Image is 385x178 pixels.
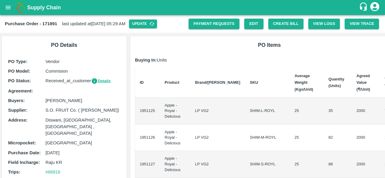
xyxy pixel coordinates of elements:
[45,58,120,65] p: Vendor
[328,77,344,88] b: Quantity (Units)
[369,1,380,14] div: account of current user
[135,58,157,62] b: Buying In:
[45,159,120,166] p: Raju KR
[8,160,40,165] b: Field Incharge :
[189,19,239,29] a: Payment Requests
[8,59,27,64] b: PO Type :
[324,98,352,125] td: 35
[160,125,190,151] td: Apple - Royal - Delicious
[324,151,352,178] td: 88
[160,98,190,125] td: Apple - Royal - Delicious
[45,149,120,156] p: [DATE]
[268,19,303,29] button: Create Bill
[245,125,290,151] td: SHIM-M-ROYL
[1,1,15,14] button: open drawer
[190,125,245,151] td: LP VG2
[308,19,340,29] button: View Logs
[129,20,157,28] button: Update
[8,140,36,145] b: Micropocket :
[356,74,370,92] b: Agreed Value (₹/Unit)
[8,170,20,174] b: Trips :
[290,151,324,178] td: 25
[250,80,258,85] b: SKU
[290,125,324,151] td: 25
[324,125,352,151] td: 82
[352,98,380,125] td: 2000
[165,80,179,85] b: Product
[135,125,160,151] td: 1951126
[45,117,120,137] p: Diswani, [GEOGRAPHIC_DATA], [GEOGRAPHIC_DATA] , [GEOGRAPHIC_DATA]
[27,3,359,12] a: Supply Chain
[15,2,27,14] img: logo
[245,98,290,125] td: SHIM-L-ROYL
[45,97,120,104] p: [PERSON_NAME]
[352,151,380,178] td: 2000
[27,5,61,11] b: Supply Chain
[190,98,245,125] td: LP VG2
[8,89,33,93] b: Agreement:
[244,19,263,29] a: Edit
[45,140,120,146] p: [GEOGRAPHIC_DATA]
[8,69,30,74] b: PO Model :
[352,125,380,151] td: 2000
[195,80,240,85] b: Brand/[PERSON_NAME]
[140,80,144,85] b: ID
[45,68,120,74] p: Commision
[7,41,122,49] h6: PO Details
[135,98,160,125] td: 1951125
[8,118,27,122] b: Address :
[245,151,290,178] td: SHIM-S-ROYL
[8,150,41,155] b: Purchase Date :
[294,74,313,92] b: Average Weight (Kgs/Unit)
[8,78,31,83] b: PO Status :
[290,98,324,125] td: 25
[8,98,25,103] b: Buyers :
[91,78,111,85] button: Details
[45,107,120,113] p: S.O. FRUIT Co. ( [PERSON_NAME])
[160,151,190,178] td: Apple - Royal - Delicious
[45,77,120,84] p: Received_at_customer
[5,20,189,28] div: last updated at [DATE] 05:29 AM
[8,108,27,113] b: Supplier :
[359,2,369,13] div: customer-support
[345,19,379,29] button: View Trace
[135,151,160,178] td: 1951127
[190,151,245,178] td: LP VG2
[45,170,60,174] a: #86816
[5,21,57,26] b: Purchase Order - 171891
